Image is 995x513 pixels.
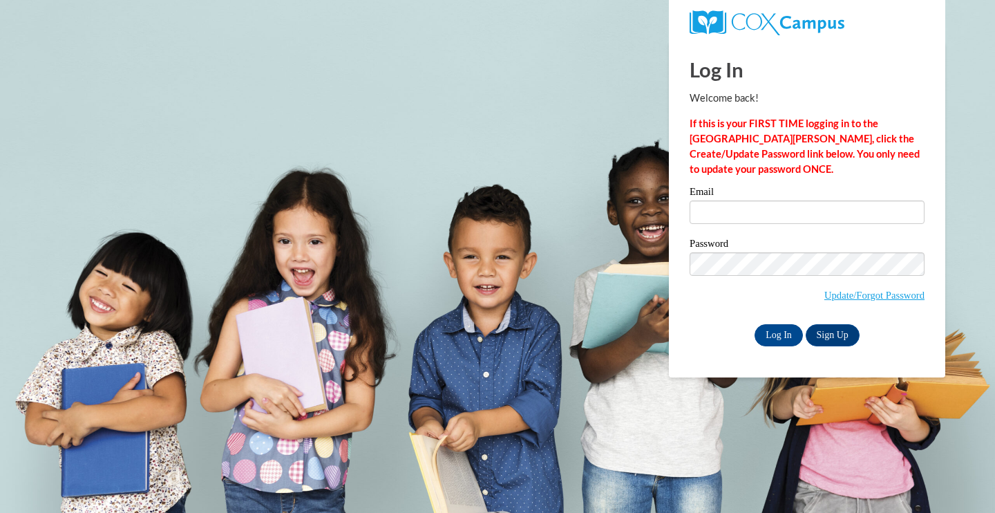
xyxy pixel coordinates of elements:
input: Log In [755,324,803,346]
a: Sign Up [806,324,860,346]
a: COX Campus [690,10,925,35]
a: Update/Forgot Password [824,290,925,301]
img: COX Campus [690,10,844,35]
p: Welcome back! [690,91,925,106]
h1: Log In [690,55,925,84]
strong: If this is your FIRST TIME logging in to the [GEOGRAPHIC_DATA][PERSON_NAME], click the Create/Upd... [690,118,920,175]
label: Email [690,187,925,200]
label: Password [690,239,925,252]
